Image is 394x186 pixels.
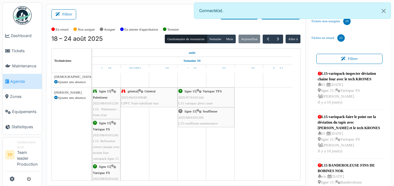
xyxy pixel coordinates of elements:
[270,65,284,73] a: 24 août 2025
[93,127,110,131] span: Variopac FS
[224,35,236,43] button: Mois
[10,78,39,84] span: Agenda
[309,30,347,46] a: Tâches en retard
[377,3,391,19] button: Close
[178,88,234,106] div: |
[93,139,120,161] span: L15- Refixation correct plaque avec isolant four variopack ligne 15
[93,133,118,137] span: 2025/08/63/01245
[99,89,110,93] span: ligne 15
[178,121,218,125] span: L15-souffleuse maintenance
[51,9,76,19] button: Filtrer
[99,165,110,168] span: ligne 15
[167,27,179,32] label: Terminé
[3,43,42,58] a: Tickets
[100,65,113,73] a: 18 août 2025
[337,34,345,42] div: 25
[54,74,89,79] div: [DEMOGRAPHIC_DATA][PERSON_NAME]
[318,71,381,82] div: L15-variopack-inspecter déviation chaine four avec le tech KRONES
[121,101,159,105] span: CPPT: Fuite lubrifiant tour
[13,6,32,25] img: Badge_color-CXgf-gQk.svg
[273,35,283,44] button: Suivant
[242,65,256,73] a: 23 août 2025
[93,177,118,180] span: 2025/08/63/01245
[104,27,115,32] label: Assigné
[203,89,222,93] span: Variopac TFS
[93,107,118,117] span: L15 - Palettiseur - Fuite d'air
[5,150,15,159] li: TP
[3,119,42,134] a: Statistiques
[318,82,381,106] div: 03 | [DATE] ligne 15 | Variopac FS [PERSON_NAME] Il y a 10 jour(s)
[12,109,39,115] span: Équipements
[54,95,89,100] div: Ajouter une absence
[99,121,110,125] span: ligne 15
[194,2,391,19] div: Connecté(e).
[3,58,42,74] a: Maintenance
[185,109,196,113] span: ligne 15
[318,163,381,174] div: L15 BANDEROLEUSE FINS DE BOBINES NOK
[51,35,103,43] h2: 18 – 24 août 2025
[318,131,381,154] div: 03 | [DATE] ligne 15 | Variopac FS [PERSON_NAME] Il y a 10 jour(s)
[316,54,383,64] button: Filtrer
[128,65,142,73] a: 19 août 2025
[78,27,95,32] label: Non assigné
[93,88,120,118] div: |
[121,95,147,99] span: 2025/06/63/00948
[316,69,383,107] a: L15-variopack-inspecter déviation chaine four avec le tech KRONES 03 |[DATE] ligne 15 |Variopac F...
[185,89,196,93] span: ligne 15
[93,120,120,162] div: |
[54,79,89,85] div: Ajouter une absence
[54,59,72,62] span: Techniciens
[178,116,204,119] span: 2025/08/63/01285
[3,28,42,43] a: Dashboard
[214,65,227,73] a: 22 août 2025
[121,88,177,106] div: |
[93,95,107,99] span: Palettiseur
[178,95,204,99] span: 2025/07/63/01164
[207,35,224,43] button: Semaine
[165,35,207,43] button: Gestionnaire de ressources
[178,108,234,126] div: |
[3,89,42,104] a: Zones
[343,18,351,25] div: 10
[17,140,39,150] div: Gestionnaire local
[11,124,39,130] span: Statistiques
[178,101,213,105] span: L15 variopac plexi cassé
[263,35,273,44] button: Précédent
[182,57,202,65] a: Semaine 34
[145,89,155,93] span: Général
[11,48,39,54] span: Tickets
[12,63,39,69] span: Maintenance
[17,140,39,170] li: Team leader Production
[93,171,110,175] span: Variopac FS
[10,94,39,99] span: Zones
[11,33,39,39] span: Dashboard
[54,90,89,95] div: [PERSON_NAME]
[239,35,260,43] button: Aujourd'hui
[5,140,39,171] a: TP Gestionnaire localTeam leader Production
[318,114,381,131] div: L15-variopack-faire le point sur la déviation du tapis avec [PERSON_NAME] et le tech KRONES
[187,49,197,57] a: 18 août 2025
[316,112,383,156] a: L15-variopack-faire le point sur la déviation du tapis avec [PERSON_NAME] et le tech KRONES 03 |[...
[124,27,158,32] label: En attente d'approbation
[128,89,138,93] span: général
[286,35,300,43] button: Aller à
[156,65,170,73] a: 20 août 2025
[93,101,118,105] span: 2025/08/63/01239
[3,74,42,89] a: Agenda
[203,109,217,113] span: Souffleuse
[309,13,353,30] a: Tickets non-assignés
[186,65,199,73] a: 21 août 2025
[3,104,42,119] a: Équipements
[56,27,68,32] label: En retard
